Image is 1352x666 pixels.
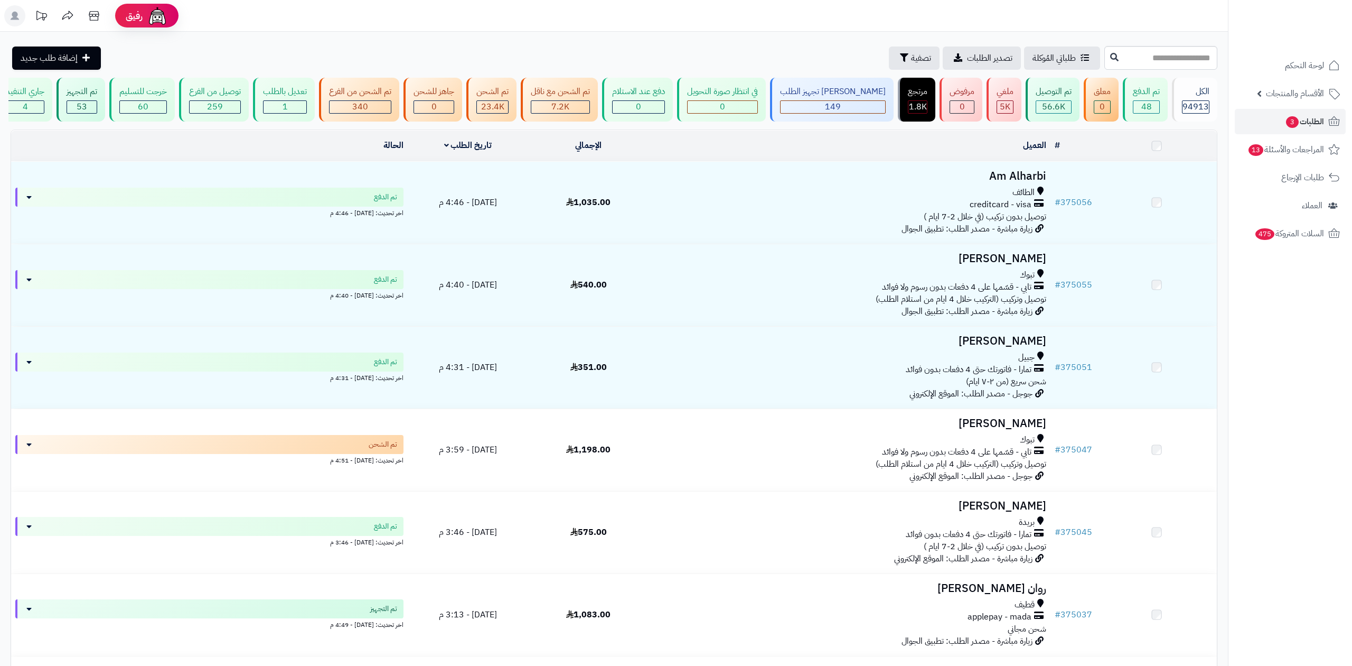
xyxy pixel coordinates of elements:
a: مرفوض 0 [937,78,984,122]
a: توصيل من الفرع 259 [177,78,251,122]
span: رفيق [126,10,143,22]
span: زيارة مباشرة - مصدر الطلب: تطبيق الجوال [902,223,1032,235]
span: 60 [138,100,148,113]
a: طلبات الإرجاع [1235,165,1346,190]
span: # [1055,526,1060,539]
div: تم الدفع [1133,86,1160,98]
span: 340 [352,100,368,113]
a: تم الشحن مع ناقل 7.2K [519,78,600,122]
span: جوجل - مصدر الطلب: الموقع الإلكتروني [909,470,1032,483]
span: تم الدفع [374,192,397,202]
span: 575.00 [570,526,607,539]
div: جاري التنفيذ [6,86,44,98]
span: تم الدفع [374,274,397,285]
div: 0 [688,101,757,113]
a: ملغي 5K [984,78,1024,122]
span: 475 [1255,228,1275,240]
span: تمارا - فاتورتك حتى 4 دفعات بدون فوائد [906,529,1031,541]
a: في انتظار صورة التحويل 0 [675,78,768,122]
div: مرتجع [908,86,927,98]
span: طلباتي المُوكلة [1032,52,1076,64]
span: الطلبات [1285,114,1324,129]
div: 4 [6,101,44,113]
span: # [1055,443,1060,456]
div: دفع عند الاستلام [612,86,665,98]
div: 48 [1133,101,1159,113]
span: توصيل وتركيب (التركيب خلال 4 ايام من استلام الطلب) [876,458,1046,470]
div: 23411 [477,101,508,113]
span: 0 [636,100,641,113]
span: بريدة [1019,516,1035,529]
a: الكل94913 [1170,78,1219,122]
span: 149 [825,100,841,113]
span: 0 [1100,100,1105,113]
a: # [1055,139,1060,152]
span: طلبات الإرجاع [1281,170,1324,185]
span: زيارة مباشرة - مصدر الطلب: تطبيق الجوال [902,305,1032,318]
span: # [1055,608,1060,621]
a: العملاء [1235,193,1346,218]
button: تصفية [889,47,940,70]
div: 149 [781,101,885,113]
span: # [1055,279,1060,291]
div: ملغي [997,86,1013,98]
span: توصيل وتركيب (التركيب خلال 4 ايام من استلام الطلب) [876,293,1046,306]
a: [PERSON_NAME] تجهيز الطلب 149 [768,78,896,122]
span: تبوك [1020,269,1035,281]
span: جبيل [1018,351,1035,364]
span: تم الدفع [374,357,397,367]
a: تم التوصيل 56.6K [1024,78,1082,122]
div: تم التجهيز [67,86,97,98]
div: 0 [414,101,454,113]
span: 0 [960,100,965,113]
div: توصيل من الفرع [189,86,241,98]
span: [DATE] - 3:13 م [439,608,497,621]
a: #375047 [1055,443,1092,456]
span: 1,083.00 [566,608,611,621]
div: تعديل بالطلب [263,86,307,98]
span: تصفية [911,52,931,64]
span: [DATE] - 4:46 م [439,196,497,209]
h3: روان [PERSON_NAME] [653,582,1046,595]
span: 13 [1248,144,1264,156]
div: 60 [120,101,166,113]
span: 56.6K [1042,100,1065,113]
div: 0 [1094,101,1110,113]
span: إضافة طلب جديد [21,52,78,64]
a: تاريخ الطلب [444,139,492,152]
span: تمارا - فاتورتك حتى 4 دفعات بدون فوائد [906,364,1031,376]
img: logo-2.png [1280,16,1342,38]
div: جاهز للشحن [414,86,454,98]
a: طلباتي المُوكلة [1024,47,1100,70]
span: 1,198.00 [566,443,611,456]
a: خرجت للتسليم 60 [107,78,177,122]
span: # [1055,196,1060,209]
span: 259 [207,100,223,113]
h3: [PERSON_NAME] [653,253,1046,265]
a: إضافة طلب جديد [12,47,101,70]
span: شحن سريع (من ٢-٧ ايام) [966,375,1046,388]
span: السلات المتروكة [1254,226,1324,241]
div: تم التوصيل [1036,86,1072,98]
span: 1,035.00 [566,196,611,209]
div: اخر تحديث: [DATE] - 4:40 م [15,289,403,300]
span: جوجل - مصدر الطلب: الموقع الإلكتروني [909,387,1032,400]
span: توصيل بدون تركيب (في خلال 2-7 ايام ) [924,540,1046,553]
span: تم الشحن [369,439,397,450]
span: applepay - mada [968,611,1031,623]
div: اخر تحديث: [DATE] - 4:46 م [15,207,403,218]
a: #375045 [1055,526,1092,539]
a: دفع عند الاستلام 0 [600,78,675,122]
span: قطيف [1015,599,1035,611]
h3: Am Alharbi [653,170,1046,182]
span: تصدير الطلبات [967,52,1012,64]
span: 540.00 [570,279,607,291]
div: 53 [67,101,97,113]
span: 351.00 [570,361,607,374]
span: 1.8K [909,100,927,113]
span: 5K [1000,100,1010,113]
span: 23.4K [481,100,504,113]
a: تم الدفع 48 [1121,78,1170,122]
span: [DATE] - 3:46 م [439,526,497,539]
span: تم التجهيز [370,604,397,614]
